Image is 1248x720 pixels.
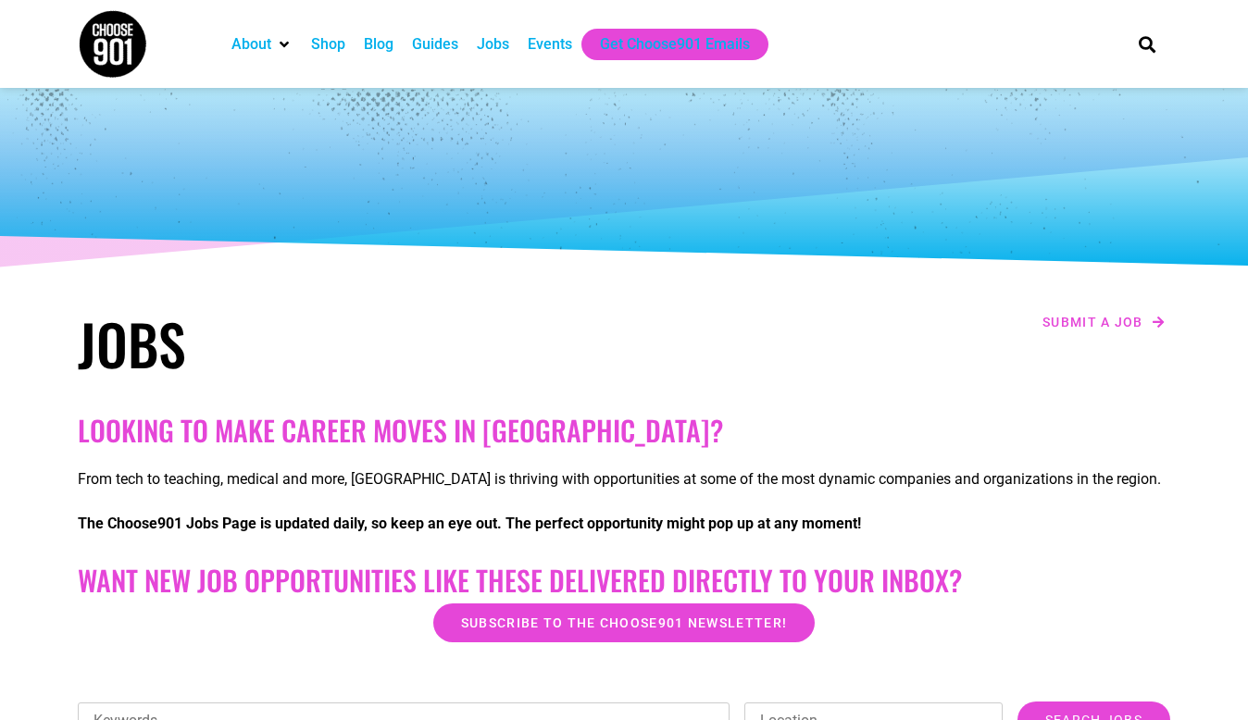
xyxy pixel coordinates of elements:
[364,33,393,56] a: Blog
[78,515,861,532] strong: The Choose901 Jobs Page is updated daily, so keep an eye out. The perfect opportunity might pop u...
[600,33,750,56] a: Get Choose901 Emails
[78,310,615,377] h1: Jobs
[1042,316,1143,329] span: Submit a job
[231,33,271,56] a: About
[412,33,458,56] a: Guides
[528,33,572,56] a: Events
[78,564,1170,597] h2: Want New Job Opportunities like these Delivered Directly to your Inbox?
[311,33,345,56] a: Shop
[1132,29,1163,59] div: Search
[222,29,1107,60] nav: Main nav
[78,468,1170,490] p: From tech to teaching, medical and more, [GEOGRAPHIC_DATA] is thriving with opportunities at some...
[461,616,787,629] span: Subscribe to the Choose901 newsletter!
[222,29,302,60] div: About
[78,414,1170,447] h2: Looking to make career moves in [GEOGRAPHIC_DATA]?
[1037,310,1170,334] a: Submit a job
[477,33,509,56] a: Jobs
[433,603,815,642] a: Subscribe to the Choose901 newsletter!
